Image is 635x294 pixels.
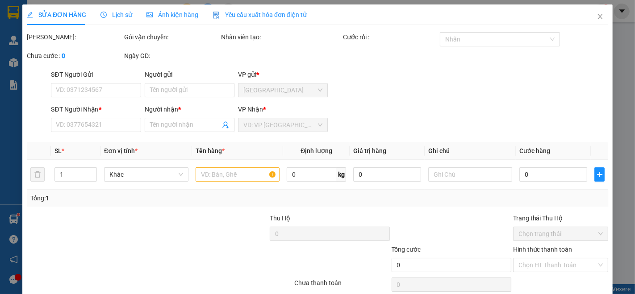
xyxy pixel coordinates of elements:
[588,4,613,29] button: Close
[594,167,605,182] button: plus
[124,51,220,61] div: Ngày GD:
[196,147,225,154] span: Tên hàng
[100,11,132,18] span: Lịch sử
[30,167,45,182] button: delete
[513,246,572,253] label: Hình thức thanh toán
[597,13,604,20] span: close
[222,121,229,128] span: user-add
[196,167,280,182] input: VD: Bàn, Ghế
[595,171,605,178] span: plus
[391,246,421,253] span: Tổng cước
[238,70,328,79] div: VP gửi
[428,167,513,182] input: Ghi Chú
[213,12,220,19] img: icon
[425,142,516,160] th: Ghi chú
[337,167,346,182] span: kg
[109,168,183,181] span: Khác
[100,12,107,18] span: clock-circle
[62,52,65,59] b: 0
[124,32,220,42] div: Gói vận chuyển:
[213,11,307,18] span: Yêu cầu xuất hóa đơn điện tử
[513,213,608,223] div: Trạng thái Thu Hộ
[353,147,386,154] span: Giá trị hàng
[518,227,603,240] span: Chọn trạng thái
[270,215,290,222] span: Thu Hộ
[146,12,153,18] span: picture
[146,11,198,18] span: Ảnh kiện hàng
[27,11,86,18] span: SỬA ĐƠN HÀNG
[343,32,438,42] div: Cước rồi :
[243,83,322,97] span: Sài Gòn
[27,51,122,61] div: Chưa cước :
[54,147,61,154] span: SL
[145,70,234,79] div: Người gửi
[221,32,341,42] div: Nhân viên tạo:
[51,104,141,114] div: SĐT Người Nhận
[51,70,141,79] div: SĐT Người Gửi
[104,147,138,154] span: Đơn vị tính
[145,104,234,114] div: Người nhận
[27,12,33,18] span: edit
[238,106,263,113] span: VP Nhận
[293,278,391,294] div: Chưa thanh toán
[30,193,246,203] div: Tổng: 1
[519,147,550,154] span: Cước hàng
[27,32,122,42] div: [PERSON_NAME]:
[301,147,332,154] span: Định lượng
